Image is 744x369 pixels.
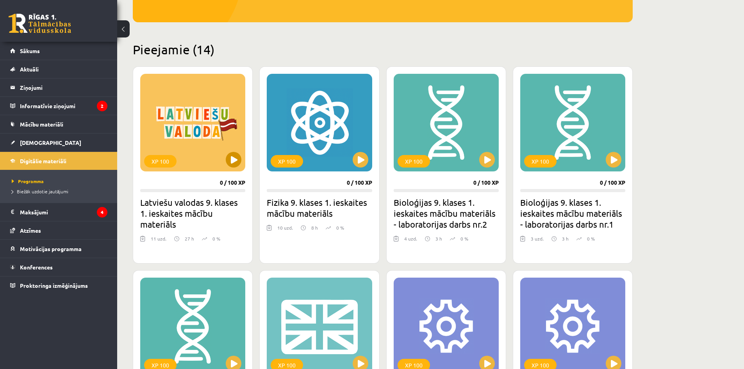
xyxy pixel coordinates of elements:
p: 0 % [336,224,344,231]
legend: Informatīvie ziņojumi [20,97,107,115]
a: Aktuāli [10,60,107,78]
p: 27 h [185,235,194,242]
p: 0 % [212,235,220,242]
h2: Bioloģijas 9. klases 1. ieskaites mācību materiāls - laboratorijas darbs nr.2 [394,197,499,230]
h2: Fizika 9. klases 1. ieskaites mācību materiāls [267,197,372,219]
div: XP 100 [398,155,430,168]
span: Proktoringa izmēģinājums [20,282,88,289]
p: 0 % [587,235,595,242]
a: Atzīmes [10,221,107,239]
div: XP 100 [524,155,557,168]
span: [DEMOGRAPHIC_DATA] [20,139,81,146]
span: Konferences [20,264,53,271]
p: 3 h [562,235,569,242]
a: Sākums [10,42,107,60]
div: 3 uzd. [531,235,544,247]
a: Proktoringa izmēģinājums [10,276,107,294]
a: Biežāk uzdotie jautājumi [12,188,109,195]
a: Maksājumi4 [10,203,107,221]
a: Informatīvie ziņojumi2 [10,97,107,115]
div: XP 100 [271,155,303,168]
h2: Latviešu valodas 9. klases 1. ieskaites mācību materiāls [140,197,245,230]
i: 2 [97,101,107,111]
a: Konferences [10,258,107,276]
p: 0 % [460,235,468,242]
div: XP 100 [144,155,177,168]
i: 4 [97,207,107,217]
div: 4 uzd. [404,235,417,247]
span: Biežāk uzdotie jautājumi [12,188,68,194]
a: Mācību materiāli [10,115,107,133]
span: Digitālie materiāli [20,157,66,164]
legend: Maksājumi [20,203,107,221]
a: Programma [12,178,109,185]
a: Digitālie materiāli [10,152,107,170]
span: Sākums [20,47,40,54]
a: Rīgas 1. Tālmācības vidusskola [9,14,71,33]
a: Motivācijas programma [10,240,107,258]
span: Aktuāli [20,66,39,73]
legend: Ziņojumi [20,78,107,96]
span: Motivācijas programma [20,245,82,252]
a: [DEMOGRAPHIC_DATA] [10,134,107,152]
span: Mācību materiāli [20,121,63,128]
p: 3 h [435,235,442,242]
a: Ziņojumi [10,78,107,96]
span: Atzīmes [20,227,41,234]
h2: Pieejamie (14) [133,42,633,57]
div: 10 uzd. [277,224,293,236]
div: 11 uzd. [151,235,166,247]
span: Programma [12,178,44,184]
p: 8 h [311,224,318,231]
h2: Bioloģijas 9. klases 1. ieskaites mācību materiāls - laboratorijas darbs nr.1 [520,197,625,230]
